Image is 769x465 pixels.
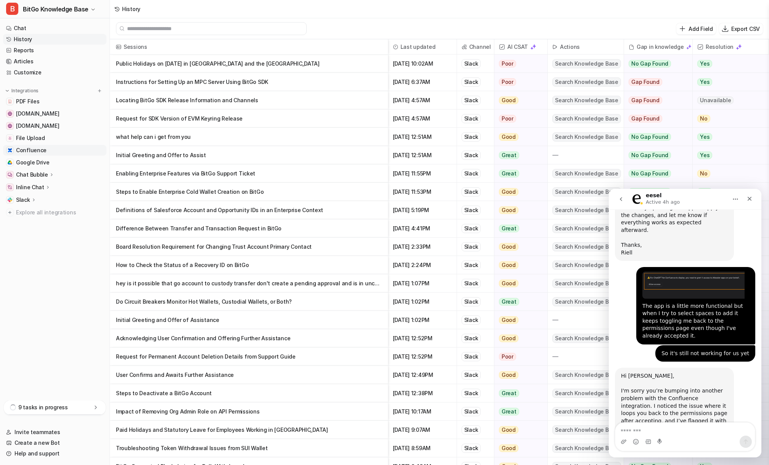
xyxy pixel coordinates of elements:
span: [DATE] 9:07AM [391,421,454,439]
span: Great [499,151,519,159]
h2: Actions [560,39,580,55]
span: Poor [499,353,516,360]
span: No [697,115,710,122]
span: PDF Files [16,98,39,105]
span: Channel [460,39,491,55]
button: Integrations [3,87,41,95]
a: www.bitgo.com[DOMAIN_NAME] [3,121,106,131]
span: Good [499,206,518,214]
span: Gap Found [629,115,662,122]
button: Export CSV [719,23,763,34]
p: Steps to Deactivate a BitGo Account [116,384,382,402]
span: No Gap Found [629,151,671,159]
span: [DATE] 12:51AM [391,128,454,146]
button: Gif picker [36,250,42,256]
p: Slack [16,196,30,204]
span: Last updated [391,39,454,55]
p: User Confirms and Awaits Further Assistance [116,366,382,384]
span: Good [499,371,518,379]
iframe: Intercom live chat [609,189,761,457]
span: [DOMAIN_NAME] [16,110,59,117]
textarea: Message… [6,234,146,247]
img: Slack [8,198,12,202]
span: [DATE] 1:07PM [391,274,454,293]
span: Confluence [16,146,47,154]
span: Search Knowledge Base [552,96,621,105]
span: [DATE] 11:55PM [391,164,454,183]
span: [DATE] 6:37AM [391,73,454,91]
span: [DATE] 1:02PM [391,311,454,329]
button: Poor [494,73,543,91]
div: Hi [PERSON_NAME], ​ [12,183,119,198]
button: Great [494,164,543,183]
span: [DATE] 12:51AM [391,146,454,164]
span: Poor [499,78,516,86]
button: Good [494,256,543,274]
button: Good [494,183,543,201]
button: Good [494,366,543,384]
div: History [122,5,140,13]
div: Slack [462,444,481,453]
button: Poor [494,109,543,128]
span: Great [499,170,519,177]
span: Search Knowledge Base [552,242,621,251]
div: The app is a little more functional but when I try to select spaces to add it keeps toggling me b... [34,114,140,151]
span: Great [499,298,519,306]
span: Good [499,335,518,342]
button: Good [494,128,543,146]
button: Yes [693,146,763,164]
span: No Gap Found [629,170,671,177]
button: Good [494,439,543,457]
a: Reports [3,45,106,56]
span: Good [499,243,518,251]
button: Great [494,384,543,402]
img: Chat Bubble [8,172,12,177]
span: Unavailable [697,97,734,104]
button: No Gap Found [624,146,687,164]
div: Slack [462,151,481,160]
span: Good [499,316,518,324]
span: Great [499,408,519,415]
div: Slack [462,77,481,87]
div: Slack [462,59,481,68]
span: No Gap Found [629,60,671,68]
div: So it's still not working for us yet [53,161,140,169]
span: [DATE] 5:19PM [391,201,454,219]
div: Slack [462,425,481,434]
a: PDF FilesPDF Files [3,96,106,107]
img: expand menu [5,88,10,93]
p: Export CSV [731,25,760,33]
span: Good [499,426,518,434]
p: Request for SDK Version of EVM Keyring Release [116,109,382,128]
span: [DATE] 12:38PM [391,384,454,402]
span: No [697,170,710,177]
span: Good [499,444,518,452]
button: Add Field [676,23,716,34]
p: Difference Between Transfer and Transaction Request in BitGo [116,219,382,238]
p: Acknowledging User Confirmation and Offering Further Assistance [116,329,382,348]
span: Search Knowledge Base [552,389,621,398]
span: Poor [499,115,516,122]
p: Locating BitGo SDK Release Information and Channels [116,91,382,109]
div: Slack [462,389,481,398]
p: Board Resolution Requirement for Changing Trust Account Primary Contact [116,238,382,256]
div: Slack [462,224,481,233]
button: Poor [494,348,543,366]
p: 9 tasks in progress [18,404,68,411]
span: Yes [697,78,712,86]
div: The engineers have just pushed a new update to fix the Confluence bug. Please try updating the ap... [12,0,119,53]
a: Invite teammates [3,427,106,438]
button: Yes [693,55,763,73]
a: File UploadFile Upload [3,133,106,143]
div: Slack [462,169,481,178]
span: Gap Found [629,97,662,104]
button: Great [494,219,543,238]
div: Daniel says… [6,78,146,156]
button: Emoji picker [24,250,30,256]
a: Create a new Bot [3,438,106,448]
p: Add Field [689,25,713,33]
